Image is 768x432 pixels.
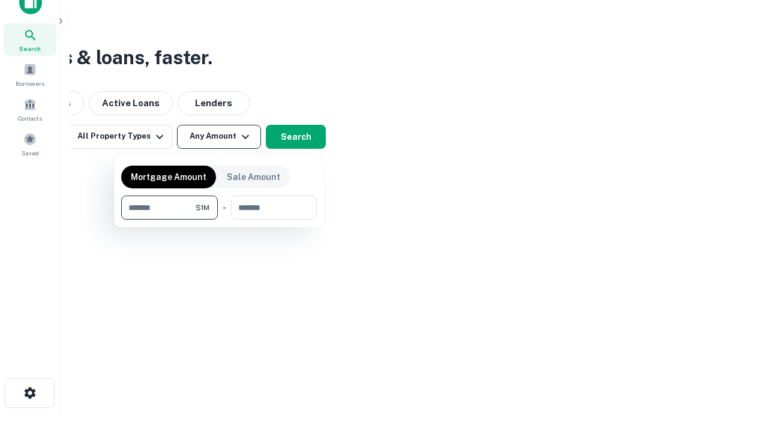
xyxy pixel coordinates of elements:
[708,298,768,355] iframe: Chat Widget
[227,170,280,184] p: Sale Amount
[131,170,206,184] p: Mortgage Amount
[196,202,209,213] span: $1M
[223,196,226,220] div: -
